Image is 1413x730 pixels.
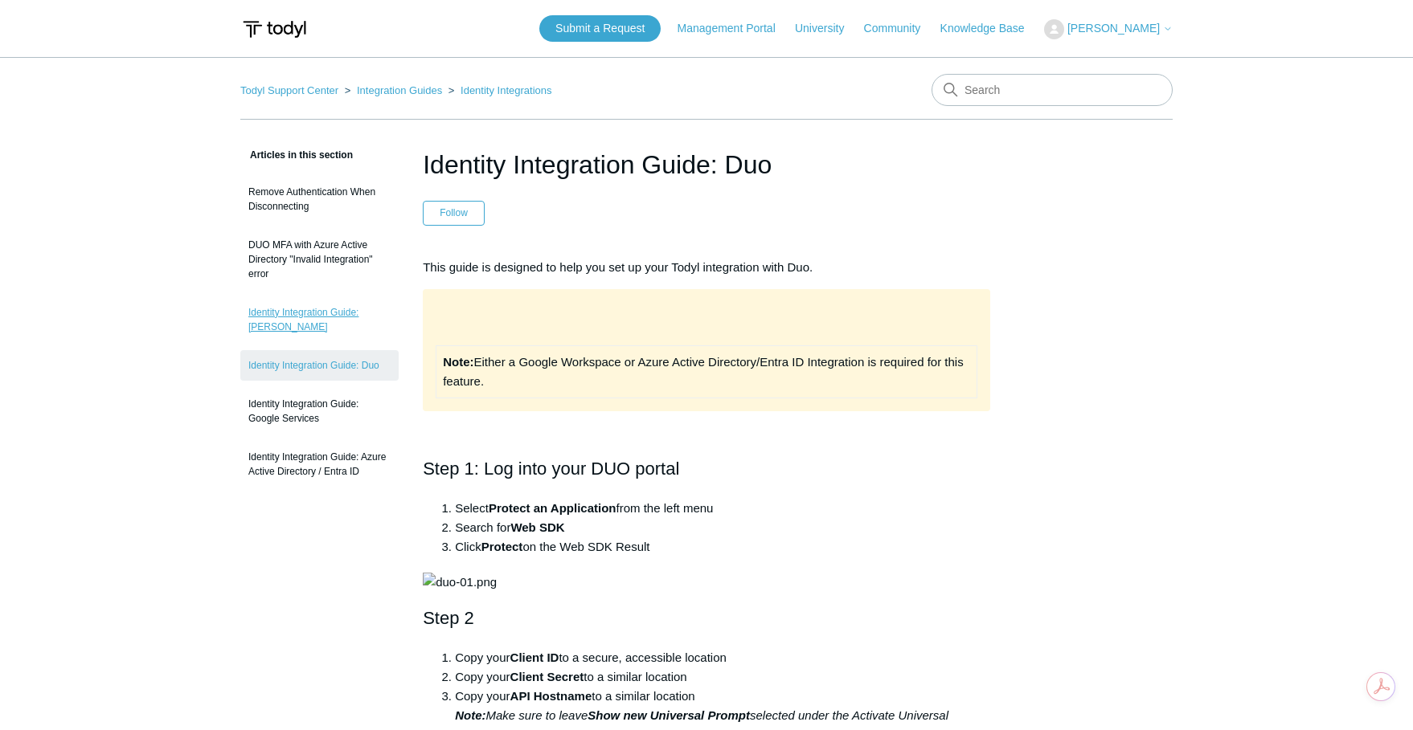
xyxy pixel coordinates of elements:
a: Identity Integration Guide: [PERSON_NAME] [240,297,399,342]
img: Todyl Support Center Help Center home page [240,14,309,44]
img: duo-01.png [423,573,497,592]
li: Copy your to a similar location [455,667,990,687]
a: Integration Guides [357,84,442,96]
a: Identity Integration Guide: Google Services [240,389,399,434]
li: Identity Integrations [445,84,552,96]
td: Either a Google Workspace or Azure Active Directory/Entra ID Integration is required for this fea... [436,345,977,398]
a: DUO MFA with Azure Active Directory "Invalid Integration" error [240,230,399,289]
strong: Show new Universal Prompt [588,708,750,722]
h2: Step 2 [423,604,990,632]
strong: Protect [481,540,523,553]
a: Identity Integration Guide: Duo [240,350,399,381]
strong: Note: [443,355,473,369]
a: University [795,20,860,37]
li: Copy your to a secure, accessible location [455,648,990,667]
strong: Client Secret [510,670,584,683]
a: Submit a Request [539,15,661,42]
a: Knowledge Base [940,20,1041,37]
p: This guide is designed to help you set up your Todyl integration with Duo. [423,258,990,277]
h1: Identity Integration Guide: Duo [423,145,990,184]
li: Todyl Support Center [240,84,342,96]
strong: Client ID [510,650,559,664]
strong: Web SDK [510,520,564,534]
a: Community [864,20,937,37]
strong: Protect an Application [489,501,616,515]
a: Todyl Support Center [240,84,338,96]
span: Articles in this section [240,149,353,161]
li: Click on the Web SDK Result [455,537,990,557]
button: Follow Article [423,201,485,225]
li: Integration Guides [342,84,445,96]
h2: Step 1: Log into your DUO portal [423,455,990,483]
input: Search [932,74,1173,106]
strong: API Hostname [510,689,592,703]
a: Identity Integration Guide: Azure Active Directory / Entra ID [240,442,399,487]
a: Identity Integrations [461,84,551,96]
span: [PERSON_NAME] [1067,22,1160,35]
a: Remove Authentication When Disconnecting [240,177,399,222]
button: [PERSON_NAME] [1044,19,1173,39]
a: Management Portal [678,20,792,37]
li: Search for [455,518,990,537]
li: Select from the left menu [455,499,990,518]
strong: Note: [455,708,485,722]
